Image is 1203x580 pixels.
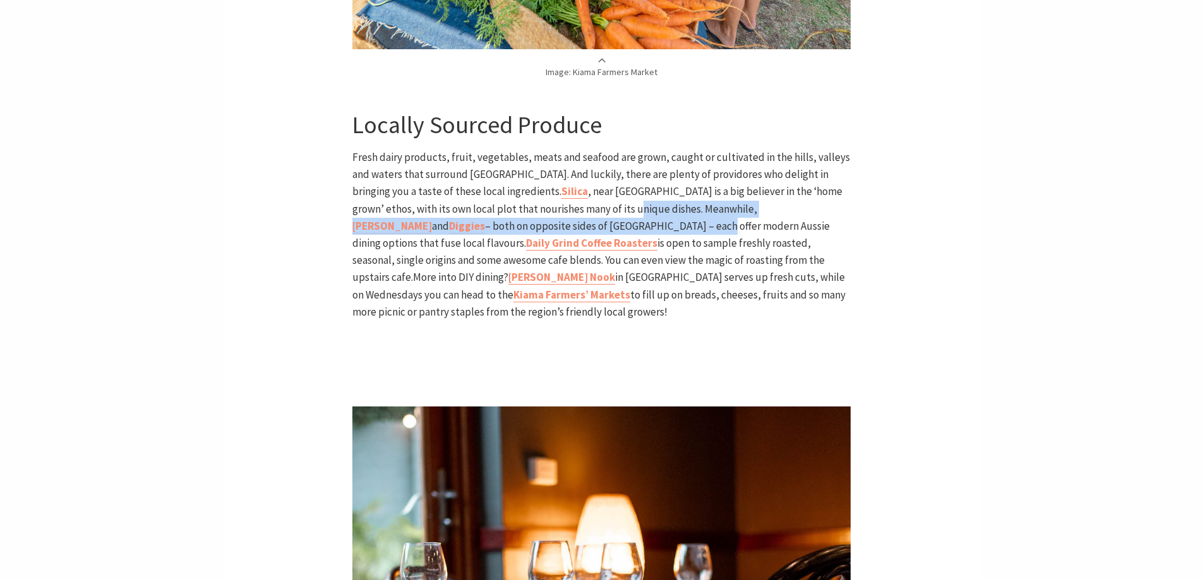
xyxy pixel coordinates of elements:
span: Fresh dairy products, fruit, vegetables, meats and seafood are grown, caught or cultivated in the... [352,150,850,198]
b: [PERSON_NAME] [352,219,432,233]
b: Diggies [449,219,485,233]
a: [PERSON_NAME] Nook [508,270,615,285]
a: [PERSON_NAME] [352,219,432,234]
h3: Locally Sourced Produce [352,110,851,139]
a: Daily Grind Coffee Roasters [526,236,657,251]
b: [PERSON_NAME] Nook [508,270,615,284]
p: Image: Kiama Farmers Market [352,56,851,79]
span: , near [GEOGRAPHIC_DATA] is a big believer in the ‘home grown’ ethos, with its own local plot tha... [352,184,842,215]
b: Silica [561,184,588,198]
span: in [GEOGRAPHIC_DATA] serves up fresh cuts, while on Wednesdays you can head to the [352,270,845,301]
span: More into DIY dining? [413,270,508,284]
a: Kiama Farmers’ Markets [513,288,630,302]
span: and [432,219,449,233]
span: to fill up on breads, cheeses, fruits and so many more picnic or pantry staples from the region’s... [352,288,846,319]
p: is open to sample freshly roasted, seasonal, single origins and some awesome cafe blends. You can... [352,149,851,321]
a: Silica [561,184,588,199]
a: Diggies [449,219,485,234]
span: – both on opposite sides of [GEOGRAPHIC_DATA] – each offer modern Aussie dining options that fuse... [352,219,830,250]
